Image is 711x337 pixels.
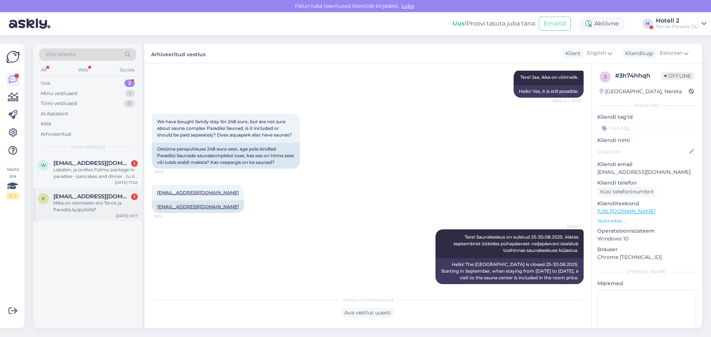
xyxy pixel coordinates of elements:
[157,204,239,209] a: [EMAIL_ADDRESS][DOMAIN_NAME]
[454,234,580,253] span: Tere! Saunakeskus on suletud 25-30.08.2025. Alates septembrist ööbides pühapäevast-neljapäevani s...
[53,200,138,213] div: Mikä on olennaisin ero Tervis ja Paradiis kylpylöillä?
[42,196,45,201] span: k
[131,160,138,167] div: 1
[53,193,130,200] span: kaarina.huo@gmail.com
[39,65,48,75] div: All
[597,102,696,109] div: Kliendi info
[597,235,696,243] p: Windows 10
[399,3,416,9] span: Luba
[41,110,68,118] div: AI Assistent
[552,98,581,104] span: Nähtud ✓ 14:02
[71,144,105,150] span: Uued vestlused
[597,179,696,187] p: Kliendi telefon
[77,65,90,75] div: Web
[642,18,653,29] div: H
[597,218,696,224] p: Vaata edasi ...
[597,161,696,168] p: Kliendi email
[597,122,696,134] input: Lisa tag
[152,143,300,169] div: Ostsime perepuhkuse 248 euro eest, aga pole kindlad Paradiisi Saunade saunakompleksi osas, kas se...
[46,51,76,58] span: Otsi kliente
[116,213,138,219] div: [DATE] 16:17
[597,253,696,261] p: Chrome [TECHNICAL_ID]
[435,258,584,284] div: Hello! The [GEOGRAPHIC_DATA] is closed 25-30.08.2025. Starting in September, when staying from [D...
[53,166,138,180] div: Labdien, ja izvēlos Falimy package in paradise - pancakes and dinner , tu ir iekļauts brokastis u...
[6,193,19,199] div: 0 / 3
[661,72,694,80] span: Offline
[600,88,682,95] div: [GEOGRAPHIC_DATA], Nereta
[157,190,239,195] a: [EMAIL_ADDRESS][DOMAIN_NAME]
[157,119,292,138] span: We have bought family stay for 248 euro, but are not sure about sauna complex Paradiisi Saunad, i...
[6,50,20,64] img: Askly Logo
[622,50,654,57] div: Klienditugi
[6,166,19,199] div: Vaata siia
[115,180,138,185] div: [DATE] 17:02
[656,18,698,24] div: Hotell 2
[563,50,581,57] div: Klient
[41,120,51,128] div: Kõik
[118,65,136,75] div: Socials
[597,280,696,287] p: Märkmed
[615,71,661,80] div: # 3h74hhqh
[597,187,657,197] div: Küsi telefoninumbrit
[597,137,696,144] p: Kliendi nimi
[597,208,655,215] a: [URL][DOMAIN_NAME]
[41,90,77,97] div: Minu vestlused
[598,148,688,156] input: Lisa nimi
[587,49,606,57] span: English
[41,80,50,87] div: Uus
[656,18,707,30] a: Hotell 2Tervise Paradiis OÜ
[539,17,571,31] button: Emailid
[554,284,581,290] span: 18:14
[597,246,696,253] p: Brauser
[656,24,698,30] div: Tervise Paradiis OÜ
[453,20,467,27] b: Uus!
[597,269,696,275] div: [PERSON_NAME]
[131,193,138,200] div: 1
[41,131,71,138] div: Arhiveeritud
[514,85,584,98] div: Hello! Yes, it is still possible.
[154,169,182,175] span: 16:08
[453,19,536,28] div: Proovi tasuta juba täna:
[151,48,206,58] label: Arhiveeritud vestlus
[126,90,135,97] div: 1
[597,200,696,208] p: Klienditeekond
[53,160,130,166] span: welis@inbox.lv
[597,168,696,176] p: [EMAIL_ADDRESS][DOMAIN_NAME]
[580,17,625,30] div: Aktiivne
[41,162,46,168] span: w
[341,308,394,318] div: Ava vestlus uuesti
[124,100,135,107] div: 0
[660,49,682,57] span: Estonian
[597,227,696,235] p: Operatsioonisüsteem
[597,113,696,121] p: Kliendi tag'id
[604,74,607,80] span: 3
[343,297,393,303] span: Vestlus on arhiveeritud
[554,223,581,229] span: Hotell 2
[41,100,77,107] div: Tiimi vestlused
[124,80,135,87] div: 2
[154,213,182,219] span: 16:14
[520,74,578,80] span: Tere! Jaa, ikka on võimalik.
